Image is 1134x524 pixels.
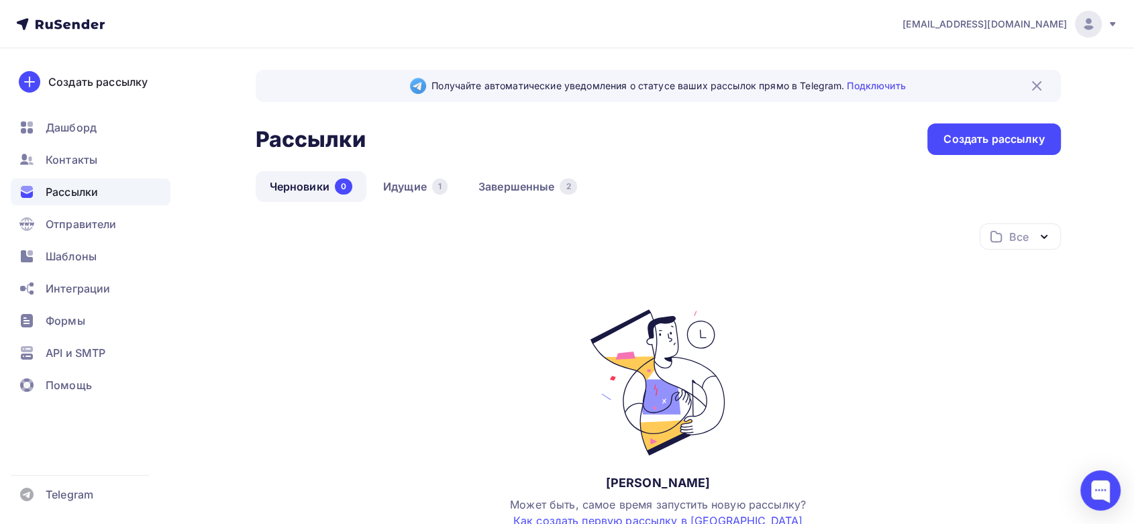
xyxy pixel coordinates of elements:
h2: Рассылки [256,126,366,153]
div: 1 [432,178,448,195]
a: Черновики0 [256,171,366,202]
button: Все [980,223,1061,250]
a: Подключить [847,80,905,91]
span: Дашборд [46,119,97,136]
a: Отправители [11,211,170,238]
span: Контакты [46,152,97,168]
a: Завершенные2 [464,171,591,202]
div: 2 [560,178,576,195]
span: API и SMTP [46,345,105,361]
a: [EMAIL_ADDRESS][DOMAIN_NAME] [903,11,1118,38]
span: Отправители [46,216,117,232]
a: Шаблоны [11,243,170,270]
a: Контакты [11,146,170,173]
div: Создать рассылку [943,132,1044,147]
div: 0 [335,178,352,195]
span: Интеграции [46,280,110,297]
span: Помощь [46,377,92,393]
a: Рассылки [11,178,170,205]
span: [EMAIL_ADDRESS][DOMAIN_NAME] [903,17,1067,31]
span: Telegram [46,486,93,503]
div: Создать рассылку [48,74,148,90]
div: [PERSON_NAME] [606,475,711,491]
span: Формы [46,313,85,329]
a: Формы [11,307,170,334]
a: Дашборд [11,114,170,141]
span: Рассылки [46,184,98,200]
div: Все [1009,229,1028,245]
img: Telegram [410,78,426,94]
span: Шаблоны [46,248,97,264]
span: Получайте автоматические уведомления о статусе ваших рассылок прямо в Telegram. [431,79,905,93]
a: Идущие1 [369,171,462,202]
